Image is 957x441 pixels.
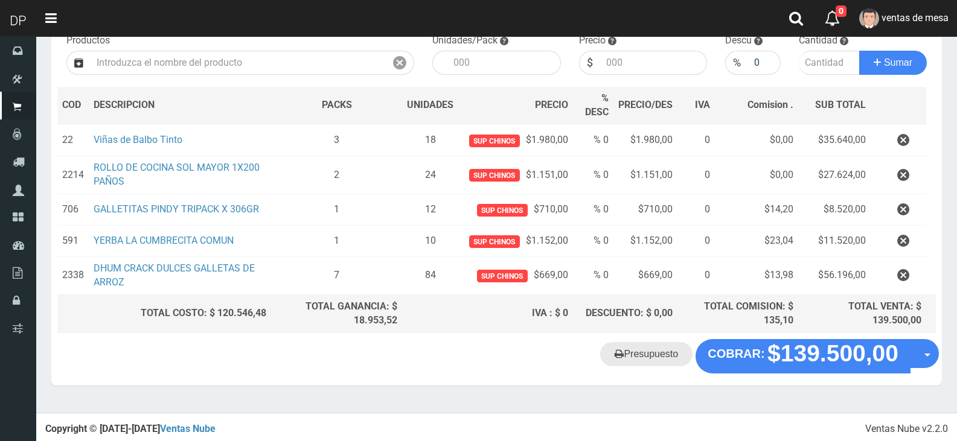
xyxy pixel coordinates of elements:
[836,5,847,17] span: 0
[57,257,89,295] td: 2338
[57,226,89,257] td: 591
[407,306,568,320] div: IVA : $ 0
[613,257,677,295] td: $669,00
[402,87,458,125] th: UNIDADES
[94,235,234,246] a: YERBA LA CUMBRECITA COMUN
[94,262,255,288] a: DHUM CRACK DULCES GALLETAS DE ARROZ
[573,194,614,226] td: % 0
[600,342,693,366] a: Presupuesto
[271,124,402,156] td: 3
[600,51,708,75] input: 000
[695,99,710,110] span: IVA
[725,51,748,75] div: %
[573,226,614,257] td: % 0
[535,98,568,112] span: PRECIO
[767,341,898,367] strong: $139.500,00
[402,124,458,156] td: 18
[458,156,572,194] td: $1.151,00
[458,257,572,295] td: $669,00
[859,8,879,28] img: User Image
[458,226,572,257] td: $1.152,00
[815,98,866,112] span: SUB TOTAL
[715,194,798,226] td: $14,20
[715,156,798,194] td: $0,00
[715,124,798,156] td: $0,00
[579,51,600,75] div: $
[715,257,798,295] td: $13,98
[271,226,402,257] td: 1
[859,51,927,75] button: Sumar
[618,99,673,110] span: PRECIO/DES
[271,87,402,125] th: PACKS
[402,257,458,295] td: 84
[469,169,519,182] span: Sup chinos
[402,194,458,226] td: 12
[477,204,527,217] span: Sup chinos
[66,34,110,48] label: Productos
[94,134,182,145] a: Viñas de Balbo Tinto
[585,92,609,118] span: % DESC
[798,257,871,295] td: $56.196,00
[799,34,837,48] label: Cantidad
[477,270,527,282] span: Sup chinos
[798,194,871,226] td: $8.520,00
[747,99,793,110] span: Comision .
[748,51,780,75] input: 000
[94,162,260,187] a: ROLLO DE COCINA SOL MAYOR 1X200 PAÑOS
[613,124,677,156] td: $1.980,00
[447,51,561,75] input: 000
[432,34,498,48] label: Unidades/Pack
[677,156,715,194] td: 0
[884,57,912,68] span: Sumar
[458,124,572,156] td: $1.980,00
[458,194,572,226] td: $710,00
[613,194,677,226] td: $710,00
[57,87,89,125] th: COD
[402,226,458,257] td: 10
[677,194,715,226] td: 0
[271,257,402,295] td: 7
[613,226,677,257] td: $1.152,00
[803,300,921,328] div: TOTAL VENTA: $ 139.500,00
[62,306,266,320] div: TOTAL COSTO: $ 120.546,48
[57,156,89,194] td: 2214
[94,203,259,215] a: GALLETITAS PINDY TRIPACK X 306GR
[271,194,402,226] td: 1
[708,347,764,360] strong: COBRAR:
[402,156,458,194] td: 24
[89,87,271,125] th: DES
[715,226,798,257] td: $23,04
[579,34,606,48] label: Precio
[882,12,949,24] span: ventas de mesa
[271,156,402,194] td: 2
[276,300,397,328] div: TOTAL GANANCIA: $ 18.953,52
[677,257,715,295] td: 0
[573,124,614,156] td: % 0
[57,124,89,156] td: 22
[677,226,715,257] td: 0
[798,124,871,156] td: $35.640,00
[865,422,948,436] div: Ventas Nube v2.2.0
[798,226,871,257] td: $11.520,00
[725,34,752,48] label: Descu
[57,194,89,226] td: 706
[798,156,871,194] td: $27.624,00
[111,99,155,110] span: CRIPCION
[469,135,519,147] span: Sup chinos
[578,306,673,320] div: DESCUENTO: $ 0,00
[45,423,216,434] strong: Copyright © [DATE]-[DATE]
[677,124,715,156] td: 0
[613,156,677,194] td: $1.151,00
[469,235,519,248] span: Sup chinos
[696,339,911,373] button: COBRAR: $139.500,00
[160,423,216,434] a: Ventas Nube
[573,257,614,295] td: % 0
[573,156,614,194] td: % 0
[682,300,793,328] div: TOTAL COMISION: $ 135,10
[91,51,386,75] input: Introduzca el nombre del producto
[799,51,860,75] input: Cantidad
